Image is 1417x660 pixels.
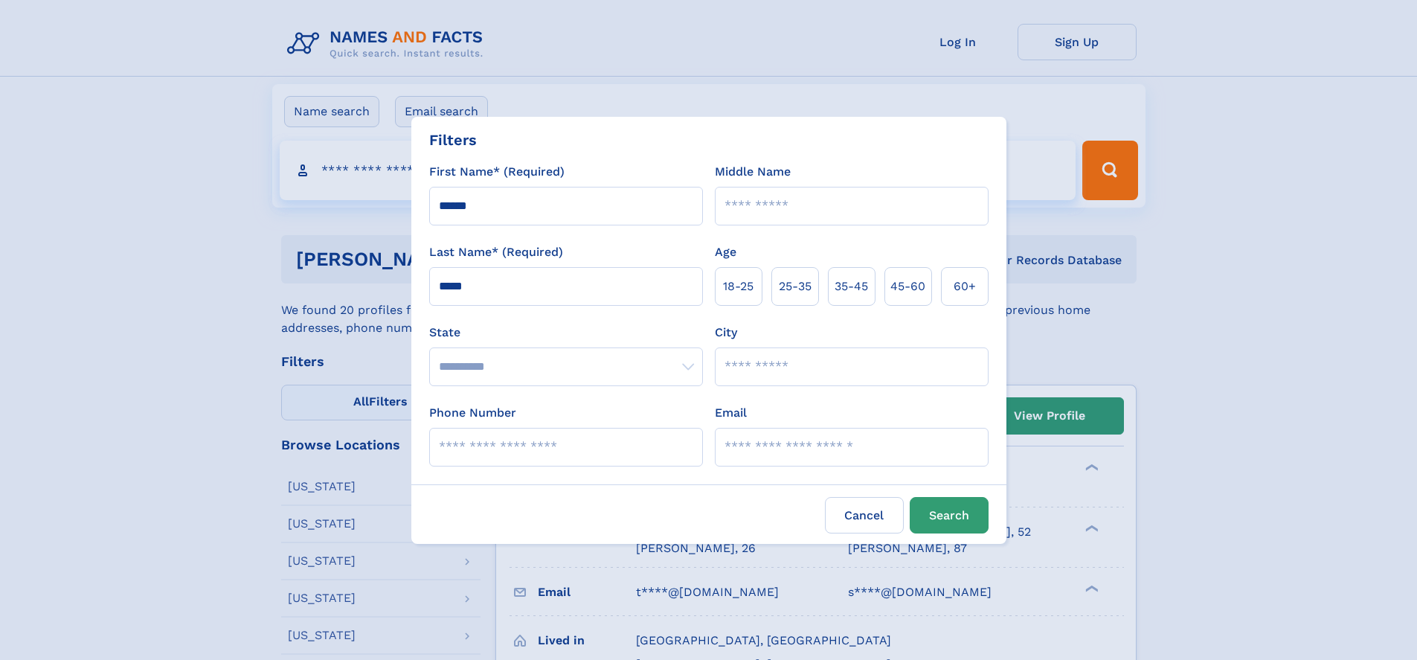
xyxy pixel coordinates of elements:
[429,324,703,342] label: State
[835,278,868,295] span: 35‑45
[715,404,747,422] label: Email
[779,278,812,295] span: 25‑35
[954,278,976,295] span: 60+
[429,163,565,181] label: First Name* (Required)
[715,324,737,342] label: City
[429,404,516,422] label: Phone Number
[429,243,563,261] label: Last Name* (Required)
[715,243,736,261] label: Age
[825,497,904,534] label: Cancel
[723,278,754,295] span: 18‑25
[890,278,925,295] span: 45‑60
[715,163,791,181] label: Middle Name
[910,497,989,534] button: Search
[429,129,477,151] div: Filters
